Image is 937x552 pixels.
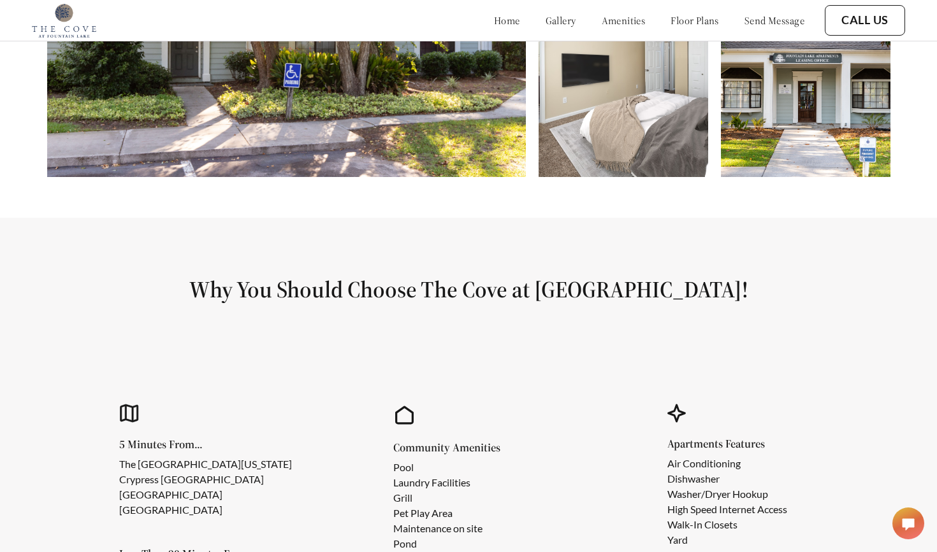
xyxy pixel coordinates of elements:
li: Grill [393,490,483,506]
a: floor plans [671,14,719,27]
li: Pool [393,460,483,475]
h5: Apartments Features [667,438,808,449]
li: Air Conditioning [667,456,787,471]
h1: Why You Should Choose The Cove at [GEOGRAPHIC_DATA]! [31,275,906,304]
li: Pet Play Area [393,506,483,521]
a: send message [745,14,804,27]
li: Walk-In Closets [667,517,787,532]
a: amenities [602,14,646,27]
li: [GEOGRAPHIC_DATA] [119,502,292,518]
a: Call Us [841,13,889,27]
h5: Community Amenities [393,442,503,453]
button: Call Us [825,5,905,36]
li: The [GEOGRAPHIC_DATA][US_STATE] [119,456,292,472]
li: Pond [393,536,483,551]
a: home [494,14,520,27]
li: Maintenance on site [393,521,483,536]
li: Crypress [GEOGRAPHIC_DATA] [119,472,292,487]
li: [GEOGRAPHIC_DATA] [119,487,292,502]
a: gallery [546,14,576,27]
li: Laundry Facilities [393,475,483,490]
li: Yard [667,532,787,548]
img: cove_at_fountain_lake_logo.png [32,3,96,38]
li: High Speed Internet Access [667,502,787,517]
li: Dishwasher [667,471,787,486]
li: Washer/Dryer Hookup [667,486,787,502]
h5: 5 Minutes From... [119,439,312,450]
